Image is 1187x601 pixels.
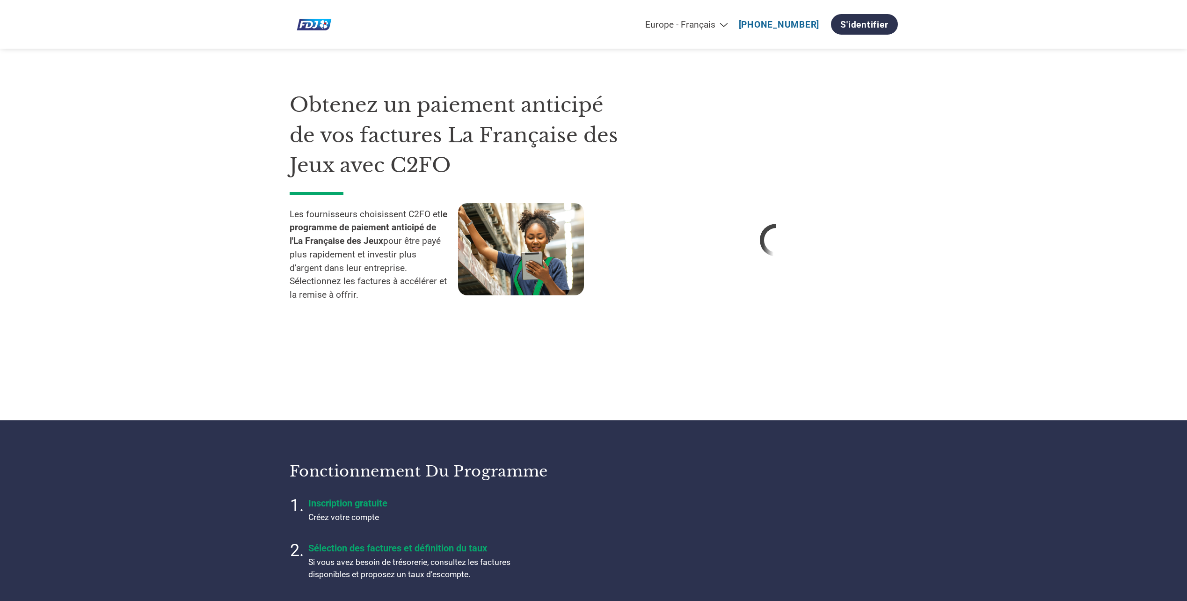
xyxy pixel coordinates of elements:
h3: Fonctionnement du programme [290,462,582,481]
h4: Inscription gratuite [308,498,542,509]
a: [PHONE_NUMBER] [739,19,820,30]
strong: le programme de paiement anticipé de l'La Française des Jeux [290,209,447,247]
p: Créez votre compte [308,511,542,523]
a: S'identifier [831,14,897,35]
p: Si vous avez besoin de trésorerie, consultez les factures disponibles et proposez un taux d’escom... [308,556,542,581]
img: La Française des Jeux [290,12,339,37]
h4: Sélection des factures et définition du taux [308,542,542,554]
h1: Obtenez un paiement anticipé de vos factures La Française des Jeux avec C2FO [290,90,626,181]
img: supply chain worker [458,203,584,295]
p: Les fournisseurs choisissent C2FO et pour être payé plus rapidement et investir plus d'argent dan... [290,208,458,302]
